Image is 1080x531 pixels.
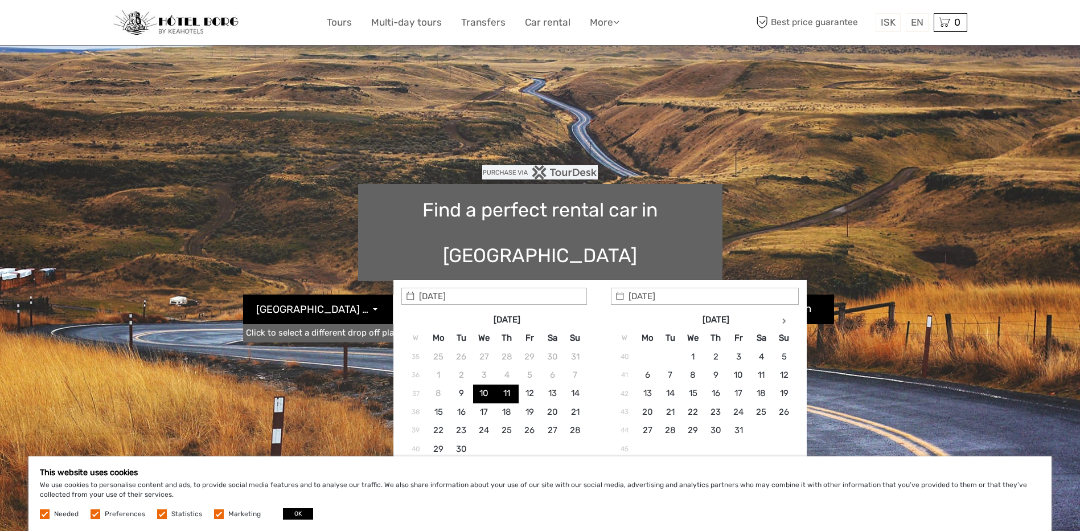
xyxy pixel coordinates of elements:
[427,329,450,348] th: Mo
[750,329,773,348] th: Sa
[564,366,586,385] td: 7
[495,366,518,385] td: 4
[564,403,586,421] td: 21
[171,509,202,519] label: Statistics
[727,366,750,385] td: 10
[450,329,473,348] th: Tu
[450,422,473,440] td: 23
[495,329,518,348] th: Th
[427,403,450,421] td: 15
[541,366,564,385] td: 6
[427,385,450,403] td: 8
[404,403,427,421] td: 38
[495,385,518,403] td: 11
[773,348,795,366] td: 5
[727,348,750,366] td: 3
[613,385,636,403] td: 42
[105,509,145,519] label: Preferences
[495,348,518,366] td: 28
[16,20,129,29] p: We're away right now. Please check back later!
[461,14,506,31] a: Transfers
[727,385,750,403] td: 17
[681,329,704,348] th: We
[564,348,586,366] td: 31
[636,422,659,440] td: 27
[952,17,962,28] span: 0
[131,18,145,31] button: Open LiveChat chat widget
[750,348,773,366] td: 4
[256,303,370,317] span: [GEOGRAPHIC_DATA] Downtown ([GEOGRAPHIC_DATA] 5)
[243,295,393,324] button: [GEOGRAPHIC_DATA] Downtown ([GEOGRAPHIC_DATA] 5)
[473,385,495,403] td: 10
[404,422,427,440] td: 39
[450,440,473,458] td: 30
[541,422,564,440] td: 27
[704,329,727,348] th: Th
[427,422,450,440] td: 22
[404,440,427,458] td: 40
[427,440,450,458] td: 29
[371,14,442,31] a: Multi-day tours
[704,422,727,440] td: 30
[754,13,873,32] span: Best price guarantee
[727,403,750,421] td: 24
[404,348,427,366] td: 35
[450,366,473,385] td: 2
[518,348,541,366] td: 29
[327,14,352,31] a: Tours
[28,456,1052,531] div: We use cookies to personalise content and ads, to provide social media features and to analyse ou...
[659,329,681,348] th: Tu
[473,329,495,348] th: We
[727,422,750,440] td: 31
[659,422,681,440] td: 28
[518,385,541,403] td: 12
[681,422,704,440] td: 29
[541,403,564,421] td: 20
[473,366,495,385] td: 3
[228,509,261,519] label: Marketing
[564,385,586,403] td: 14
[773,329,795,348] th: Su
[681,348,704,366] td: 1
[482,165,598,179] img: PurchaseViaTourDesk.png
[450,403,473,421] td: 16
[613,329,636,348] th: W
[636,366,659,385] td: 6
[750,366,773,385] td: 11
[243,324,406,342] a: Click to select a different drop off place
[541,385,564,403] td: 13
[113,10,239,35] img: 97-048fac7b-21eb-4351-ac26-83e096b89eb3_logo_small.jpg
[518,366,541,385] td: 5
[636,329,659,348] th: Mo
[613,440,636,458] td: 45
[518,403,541,421] td: 19
[704,385,727,403] td: 16
[613,348,636,366] td: 40
[750,385,773,403] td: 18
[473,422,495,440] td: 24
[541,329,564,348] th: Sa
[427,366,450,385] td: 1
[613,366,636,385] td: 41
[473,348,495,366] td: 27
[40,468,1040,477] h5: This website uses cookies
[564,329,586,348] th: Su
[564,422,586,440] td: 28
[636,385,659,403] td: 13
[681,403,704,421] td: 22
[881,17,896,28] span: ISK
[681,385,704,403] td: 15
[473,403,495,421] td: 17
[404,366,427,385] td: 36
[518,329,541,348] th: Fr
[518,422,541,440] td: 26
[54,509,79,519] label: Needed
[659,366,681,385] td: 7
[750,403,773,421] td: 25
[450,348,473,366] td: 26
[773,403,795,421] td: 26
[681,366,704,385] td: 8
[727,329,750,348] th: Fr
[773,385,795,403] td: 19
[636,403,659,421] td: 20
